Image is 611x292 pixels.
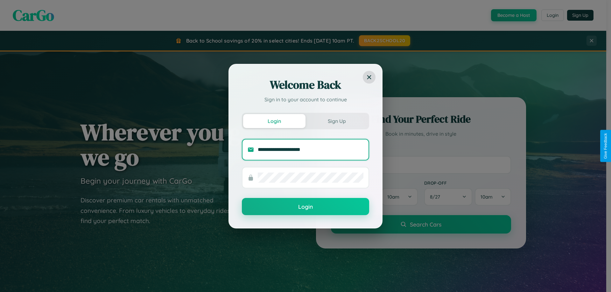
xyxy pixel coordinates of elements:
[305,114,368,128] button: Sign Up
[603,133,608,159] div: Give Feedback
[242,198,369,215] button: Login
[242,77,369,92] h2: Welcome Back
[243,114,305,128] button: Login
[242,96,369,103] p: Sign in to your account to continue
